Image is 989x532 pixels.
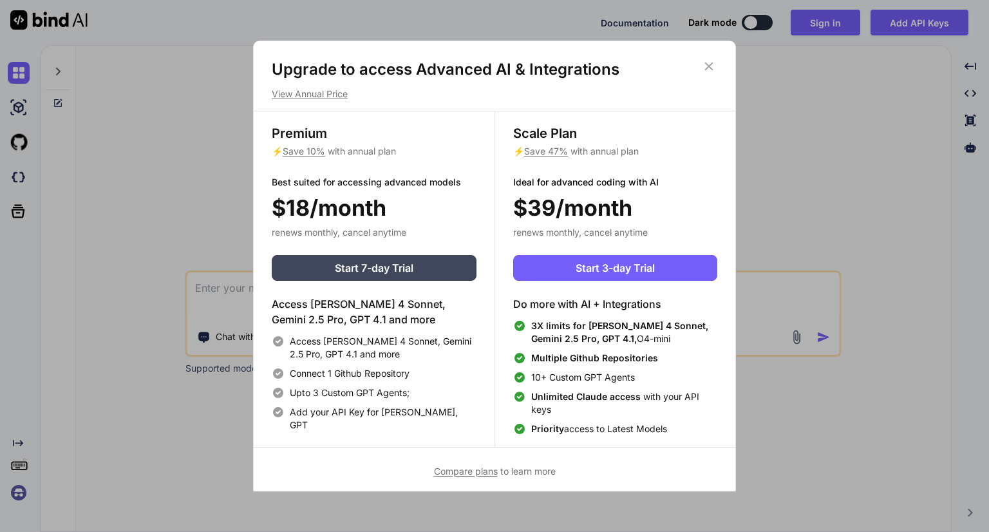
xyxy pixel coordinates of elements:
[290,406,476,432] span: Add your API Key for [PERSON_NAME], GPT
[335,260,413,276] span: Start 7-day Trial
[531,423,564,434] span: Priority
[272,145,476,158] p: ⚡ with annual plan
[531,423,667,435] span: access to Latest Models
[524,146,568,157] span: Save 47%
[513,255,717,281] button: Start 3-day Trial
[434,466,498,477] span: Compare plans
[513,227,648,238] span: renews monthly, cancel anytime
[272,124,476,142] h3: Premium
[513,124,717,142] h3: Scale Plan
[531,320,708,344] span: 3X limits for [PERSON_NAME] 4 Sonnet, Gemini 2.5 Pro, GPT 4.1,
[513,296,717,312] h4: Do more with AI + Integrations
[283,146,325,157] span: Save 10%
[272,227,406,238] span: renews monthly, cancel anytime
[531,390,717,416] span: with your API keys
[513,145,717,158] p: ⚡ with annual plan
[272,176,476,189] p: Best suited for accessing advanced models
[576,260,655,276] span: Start 3-day Trial
[290,367,410,380] span: Connect 1 Github Repository
[513,176,717,189] p: Ideal for advanced coding with AI
[513,191,632,224] span: $39/month
[272,255,476,281] button: Start 7-day Trial
[290,386,410,399] span: Upto 3 Custom GPT Agents;
[272,191,386,224] span: $18/month
[272,88,717,100] p: View Annual Price
[531,371,635,384] span: 10+ Custom GPT Agents
[531,352,658,363] span: Multiple Github Repositories
[434,466,556,477] span: to learn more
[531,391,643,402] span: Unlimited Claude access
[531,319,717,345] span: O4-mini
[272,296,476,327] h4: Access [PERSON_NAME] 4 Sonnet, Gemini 2.5 Pro, GPT 4.1 and more
[290,335,476,361] span: Access [PERSON_NAME] 4 Sonnet, Gemini 2.5 Pro, GPT 4.1 and more
[272,59,717,80] h1: Upgrade to access Advanced AI & Integrations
